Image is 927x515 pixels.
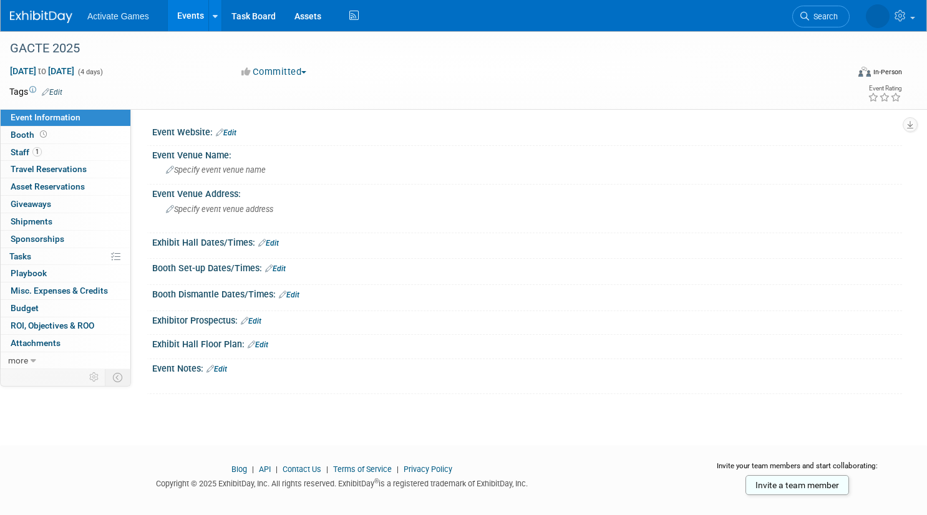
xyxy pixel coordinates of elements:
[152,233,902,249] div: Exhibit Hall Dates/Times:
[11,181,85,191] span: Asset Reservations
[279,291,299,299] a: Edit
[249,464,257,474] span: |
[769,65,903,84] div: Event Format
[152,311,902,327] div: Exhibitor Prospectus:
[792,6,850,27] a: Search
[1,300,130,317] a: Budget
[248,340,268,349] a: Edit
[273,464,281,474] span: |
[283,464,321,474] a: Contact Us
[1,282,130,299] a: Misc. Expenses & Credits
[11,338,61,348] span: Attachments
[8,355,28,365] span: more
[1,317,130,334] a: ROI, Objectives & ROO
[9,475,674,489] div: Copyright © 2025 ExhibitDay, Inc. All rights reserved. ExhibitDay is a registered trademark of Ex...
[1,144,130,161] a: Staff1
[745,475,849,495] a: Invite a team member
[11,112,80,122] span: Event Information
[1,265,130,282] a: Playbook
[259,464,271,474] a: API
[1,161,130,178] a: Travel Reservations
[858,67,871,77] img: Format-Inperson.png
[809,12,838,21] span: Search
[11,268,47,278] span: Playbook
[9,85,62,98] td: Tags
[152,359,902,375] div: Event Notes:
[152,185,902,200] div: Event Venue Address:
[1,178,130,195] a: Asset Reservations
[11,199,51,209] span: Giveaways
[11,216,52,226] span: Shipments
[241,317,261,325] a: Edit
[1,231,130,248] a: Sponsorships
[166,165,266,175] span: Specify event venue name
[374,478,379,484] sup: ®
[9,65,75,77] span: [DATE] [DATE]
[868,85,901,92] div: Event Rating
[323,464,331,474] span: |
[152,259,902,275] div: Booth Set-up Dates/Times:
[693,461,902,479] div: Invite your team members and start collaborating:
[11,286,108,296] span: Misc. Expenses & Credits
[11,234,64,244] span: Sponsorships
[231,464,247,474] a: Blog
[77,68,103,76] span: (4 days)
[258,239,279,248] a: Edit
[37,130,49,139] span: Booth not reserved yet
[42,88,62,97] a: Edit
[1,213,130,230] a: Shipments
[10,11,72,23] img: ExhibitDay
[11,147,42,157] span: Staff
[216,128,236,137] a: Edit
[265,264,286,273] a: Edit
[11,303,39,313] span: Budget
[206,365,227,373] a: Edit
[84,369,105,385] td: Personalize Event Tab Strip
[32,147,42,156] span: 1
[152,146,902,161] div: Event Venue Name:
[866,4,890,28] img: Asalah Calendar
[11,130,49,140] span: Booth
[6,37,826,60] div: GACTE 2025
[404,464,452,474] a: Privacy Policy
[11,320,94,330] span: ROI, Objectives & ROO
[36,66,48,76] span: to
[1,335,130,352] a: Attachments
[1,248,130,265] a: Tasks
[87,11,149,21] span: Activate Games
[1,196,130,213] a: Giveaways
[333,464,392,474] a: Terms of Service
[105,369,131,385] td: Toggle Event Tabs
[1,109,130,126] a: Event Information
[152,123,902,139] div: Event Website:
[394,464,402,474] span: |
[166,205,273,214] span: Specify event venue address
[237,65,311,79] button: Committed
[873,67,902,77] div: In-Person
[9,251,31,261] span: Tasks
[152,285,902,301] div: Booth Dismantle Dates/Times:
[1,352,130,369] a: more
[11,164,87,174] span: Travel Reservations
[152,335,902,351] div: Exhibit Hall Floor Plan:
[1,127,130,143] a: Booth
